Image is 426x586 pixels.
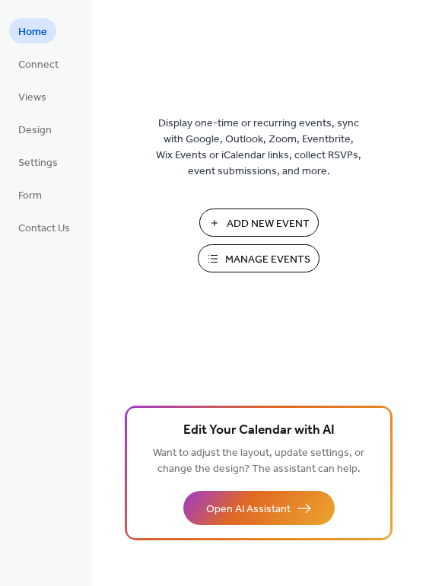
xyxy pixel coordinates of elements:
a: Design [9,116,61,142]
span: Connect [18,57,59,73]
span: Home [18,24,47,40]
span: Display one-time or recurring events, sync with Google, Outlook, Zoom, Eventbrite, Wix Events or ... [156,116,361,180]
a: Views [9,84,56,109]
a: Home [9,18,56,43]
span: Want to adjust the layout, update settings, or change the design? The assistant can help. [153,443,364,479]
span: Contact Us [18,221,70,237]
a: Form [9,182,51,207]
span: Views [18,90,46,106]
a: Settings [9,149,67,174]
span: Edit Your Calendar with AI [183,420,335,441]
button: Manage Events [198,244,319,272]
span: Design [18,123,52,139]
a: Contact Us [9,215,79,240]
a: Connect [9,51,68,76]
button: Open AI Assistant [183,491,335,525]
span: Manage Events [225,252,310,268]
button: Add New Event [199,209,319,237]
span: Settings [18,155,58,171]
span: Add New Event [227,216,310,232]
span: Form [18,188,42,204]
span: Open AI Assistant [206,502,291,518]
